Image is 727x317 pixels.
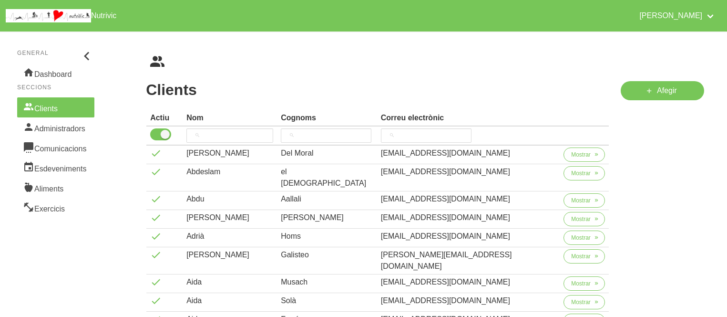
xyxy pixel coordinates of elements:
[563,231,605,245] button: Mostrar
[17,117,94,137] a: Administradors
[621,81,704,100] a: Afegir
[563,166,605,180] button: Mostrar
[281,193,373,205] div: Aallali
[563,212,605,226] button: Mostrar
[186,212,273,223] div: [PERSON_NAME]
[657,85,677,96] span: Afegir
[146,81,609,98] h1: Clients
[281,276,373,288] div: Musach
[563,231,605,249] a: Mostrar
[17,63,94,83] a: Dashboard
[186,249,273,261] div: [PERSON_NAME]
[381,295,556,306] div: [EMAIL_ADDRESS][DOMAIN_NAME]
[17,158,94,178] a: Esdeveniments
[563,276,605,295] a: Mostrar
[381,148,556,159] div: [EMAIL_ADDRESS][DOMAIN_NAME]
[186,193,273,205] div: Abdu
[281,295,373,306] div: Solà
[563,193,605,208] button: Mostrar
[571,150,591,159] span: Mostrar
[186,166,273,178] div: Abdeslam
[381,166,556,178] div: [EMAIL_ADDRESS][DOMAIN_NAME]
[381,212,556,223] div: [EMAIL_ADDRESS][DOMAIN_NAME]
[571,215,591,223] span: Mostrar
[186,112,273,124] div: Nom
[563,166,605,184] a: Mostrar
[17,49,94,57] p: General
[281,112,373,124] div: Cognoms
[563,276,605,291] button: Mostrar
[17,97,94,117] a: Clients
[563,295,605,309] button: Mostrar
[381,249,556,272] div: [PERSON_NAME][EMAIL_ADDRESS][DOMAIN_NAME]
[146,54,704,70] nav: breadcrumbs
[17,83,94,92] p: Seccions
[150,112,179,124] div: Actiu
[571,169,591,178] span: Mostrar
[186,148,273,159] div: [PERSON_NAME]
[17,178,94,198] a: Aliments
[563,148,605,166] a: Mostrar
[571,233,591,242] span: Mostrar
[186,231,273,242] div: Adrià
[563,148,605,162] button: Mostrar
[186,276,273,288] div: Aida
[563,295,605,313] a: Mostrar
[563,249,605,267] a: Mostrar
[186,295,273,306] div: Aida
[563,249,605,264] button: Mostrar
[563,193,605,211] a: Mostrar
[571,252,591,261] span: Mostrar
[571,279,591,288] span: Mostrar
[563,212,605,230] a: Mostrar
[634,4,721,28] a: [PERSON_NAME]
[281,212,373,223] div: [PERSON_NAME]
[571,298,591,306] span: Mostrar
[281,166,373,189] div: el [DEMOGRAPHIC_DATA]
[381,231,556,242] div: [EMAIL_ADDRESS][DOMAIN_NAME]
[381,112,556,124] div: Correu electrònic
[281,231,373,242] div: Homs
[281,148,373,159] div: Del Moral
[381,276,556,288] div: [EMAIL_ADDRESS][DOMAIN_NAME]
[17,137,94,158] a: Comunicacions
[281,249,373,261] div: Galisteo
[381,193,556,205] div: [EMAIL_ADDRESS][DOMAIN_NAME]
[17,198,94,218] a: Exercicis
[571,196,591,205] span: Mostrar
[6,9,91,22] img: company_logo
